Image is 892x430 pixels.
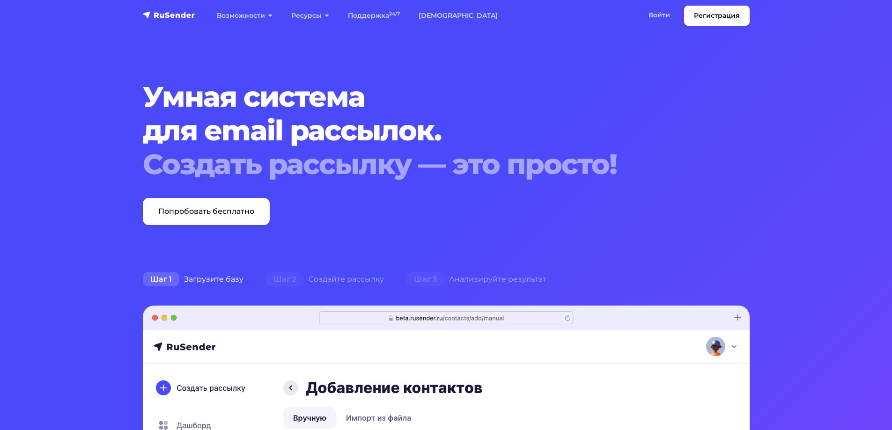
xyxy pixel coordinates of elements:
[389,11,400,17] sup: 24/7
[143,80,698,181] h1: Умная система для email рассылок.
[143,272,179,287] span: Шаг 1
[395,270,558,289] div: Анализируйте результат
[409,6,507,25] a: [DEMOGRAPHIC_DATA]
[406,272,444,287] span: Шаг 3
[339,6,409,25] a: Поддержка24/7
[684,6,750,26] a: Регистрация
[143,198,270,225] a: Попробовать бесплатно
[639,6,679,25] a: Войти
[143,10,195,20] img: RuSender
[207,6,282,25] a: Возможности
[143,147,698,181] div: Создать рассылку — это просто!
[282,6,339,25] a: Ресурсы
[132,270,255,289] div: Загрузите базу
[266,272,304,287] span: Шаг 2
[255,270,395,289] div: Создайте рассылку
